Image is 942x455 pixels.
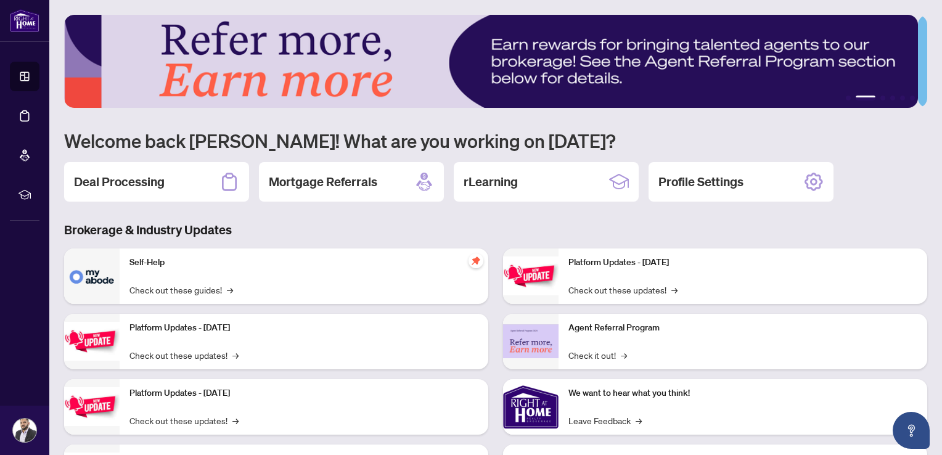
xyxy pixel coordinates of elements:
[503,256,559,295] img: Platform Updates - June 23, 2025
[129,256,478,269] p: Self-Help
[893,412,930,449] button: Open asap
[568,256,917,269] p: Platform Updates - [DATE]
[469,253,483,268] span: pushpin
[658,173,743,191] h2: Profile Settings
[13,419,36,442] img: Profile Icon
[74,173,165,191] h2: Deal Processing
[129,414,239,427] a: Check out these updates!→
[880,96,885,100] button: 3
[900,96,905,100] button: 5
[621,348,627,362] span: →
[227,283,233,297] span: →
[636,414,642,427] span: →
[846,96,851,100] button: 1
[129,283,233,297] a: Check out these guides!→
[10,9,39,32] img: logo
[269,173,377,191] h2: Mortgage Referrals
[856,96,875,100] button: 2
[671,283,678,297] span: →
[568,414,642,427] a: Leave Feedback→
[910,96,915,100] button: 6
[129,321,478,335] p: Platform Updates - [DATE]
[64,387,120,426] img: Platform Updates - July 21, 2025
[568,321,917,335] p: Agent Referral Program
[464,173,518,191] h2: rLearning
[64,248,120,304] img: Self-Help
[568,387,917,400] p: We want to hear what you think!
[568,283,678,297] a: Check out these updates!→
[568,348,627,362] a: Check it out!→
[503,379,559,435] img: We want to hear what you think!
[232,414,239,427] span: →
[129,348,239,362] a: Check out these updates!→
[64,221,927,239] h3: Brokerage & Industry Updates
[64,15,918,108] img: Slide 1
[64,322,120,361] img: Platform Updates - September 16, 2025
[503,324,559,358] img: Agent Referral Program
[232,348,239,362] span: →
[64,129,927,152] h1: Welcome back [PERSON_NAME]! What are you working on [DATE]?
[890,96,895,100] button: 4
[129,387,478,400] p: Platform Updates - [DATE]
